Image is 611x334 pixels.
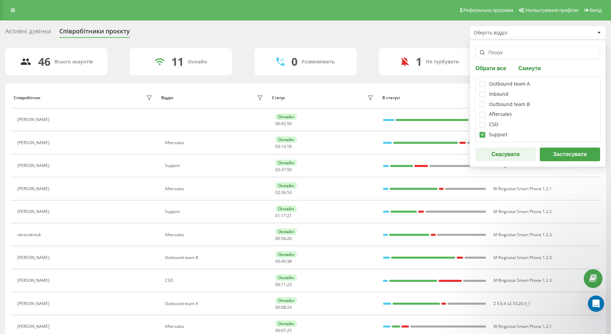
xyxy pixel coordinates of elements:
div: Онлайн [275,297,297,304]
div: : : [275,305,292,310]
span: M Ringostat Smart Phone 1.2.3 [493,232,552,238]
div: : : [275,190,292,195]
div: Добрий день!На жаль, мій колега не може вам зараз відповісти, оскільки ненадовго відлучився на зу... [5,158,112,233]
span: 20 [287,236,292,241]
div: Outbound team A [165,301,265,306]
span: 00 [275,328,280,333]
div: Оберіть відділ [474,30,555,36]
div: [PERSON_NAME] [17,278,51,283]
button: Обрати все [475,65,508,71]
span: 00 [275,282,280,287]
span: 38 [287,258,292,264]
button: go back [4,3,17,16]
span: M Ringostat Smart Phone 1.2.3 [493,255,552,260]
div: [PERSON_NAME] [17,163,51,168]
div: Онлайн [275,228,297,235]
div: На жаль, мій колега не може вам зараз відповісти, оскільки ненадовго відлучився на зустріч. Ваше ... [11,172,106,212]
div: [PERSON_NAME] [17,301,51,306]
p: У мережі 2 год тому [33,9,80,15]
div: Онлайн [275,136,297,143]
div: 1 [416,55,422,68]
b: Yuliia [42,144,55,149]
div: [PERSON_NAME] [17,209,51,214]
span: 00 [275,236,280,241]
div: 0 [291,55,297,68]
div: Розмовляють [302,59,335,65]
span: 23 [287,282,292,287]
textarea: Повідомлення... [6,209,131,221]
span: 37 [281,167,286,172]
div: Aftersales [165,186,265,191]
div: [PERSON_NAME] [17,140,51,145]
div: Онлайн [275,182,297,189]
img: Profile image for Yuliia [33,143,40,150]
div: Онлайн [275,320,297,327]
span: W Ringostat Smart Phone 1.2.1 [493,323,552,329]
li: (За потреби) Автовідповідач – можна використати як заміну «Out of working hours», якщо є голосова... [16,11,106,49]
img: Profile image for Volodymyr [19,4,30,15]
span: 21 [287,213,292,218]
button: Надіслати повідомлення… [117,221,128,231]
span: 17 [281,213,286,218]
div: Святослав каже… [5,95,131,142]
div: [PERSON_NAME] [17,117,51,122]
div: nbrezdeniuk [17,232,43,237]
span: 03 [275,143,280,149]
div: Добрий день! [11,162,106,169]
span: 18 [287,143,292,149]
button: Вибір емодзі [11,223,16,229]
button: Головна [107,3,120,16]
div: [PERSON_NAME] [17,186,51,191]
span: M Ringostat Smart Phone 1.2.3 [493,277,552,283]
span: 36 [281,189,286,195]
div: В статусі [382,95,487,100]
span: Z 5.6.4 v2.10.20.4_1 [493,301,531,306]
div: Outbound team B [165,255,265,260]
div: : : [275,259,292,264]
button: Застосувати [540,148,600,161]
span: 13 [281,143,286,149]
div: Support [489,132,507,138]
span: 25 [287,328,292,333]
span: 00 [275,258,280,264]
button: Скинути [516,65,543,71]
div: [PERSON_NAME] [17,324,51,329]
div: Aftersales [165,140,265,145]
div: Чи підходить такий варіант? ​ [11,72,106,86]
span: 00 [275,304,280,310]
span: 40 [281,258,286,264]
div: Support [165,209,265,214]
div: Відділ [161,95,173,100]
div: Онлайн [275,160,297,166]
iframe: Intercom live chat [588,295,604,312]
span: 06 [275,121,280,126]
div: Support [165,163,265,168]
div: : : [275,144,292,149]
div: Aftersales [165,324,265,329]
div: : : [275,213,292,218]
span: 11 [281,282,286,287]
span: 24 [287,304,292,310]
div: Онлайн [275,113,297,120]
div: : : [275,167,292,172]
input: Пошук [475,46,600,59]
div: 46 [38,55,50,68]
span: 59 [287,121,292,126]
div: Yuliia каже… [5,158,131,238]
span: Реферальна програма [463,7,514,13]
div: : : [275,282,292,287]
span: W Ringostat Smart Phone 1.2.1 [493,186,552,192]
span: 02 [275,189,280,195]
div: Статус [272,95,285,100]
div: Aftersales [165,232,265,237]
div: Закрити [120,3,132,15]
div: 11 [171,55,184,68]
div: [PERSON_NAME] [17,255,51,260]
div: Не турбувати [426,59,459,65]
div: CSD [165,278,265,283]
button: Завантажити вкладений файл [32,223,38,229]
h1: [PERSON_NAME] [33,3,77,9]
button: Скасувати [475,148,536,161]
span: 50 [287,167,292,172]
div: Онлайн [275,251,297,258]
